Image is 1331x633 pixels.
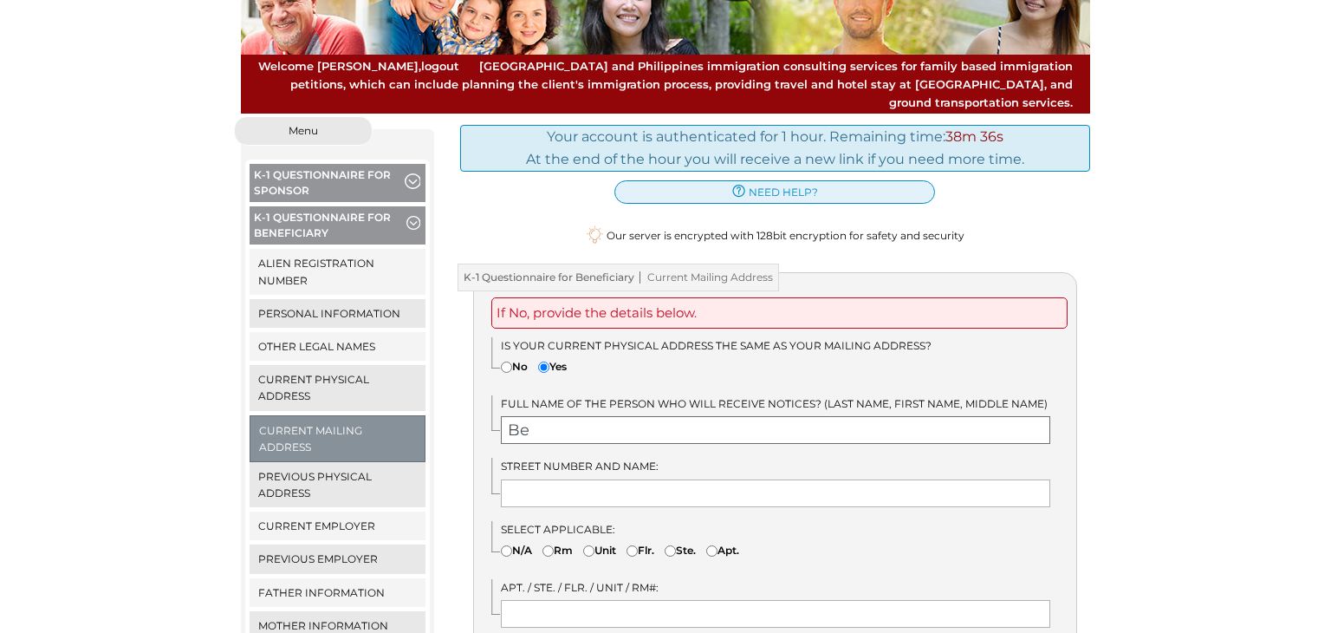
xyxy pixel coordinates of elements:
[538,358,567,375] label: Yes
[607,227,964,244] span: Our server is encrypted with 128bit encryption for safety and security
[250,299,425,328] a: Personal Information
[501,358,528,375] label: No
[250,206,425,249] button: K-1 Questionnaire for Beneficiary
[501,542,532,558] label: N/A
[501,460,659,473] span: Street Number and Name:
[501,523,615,536] span: Select Applicable:
[458,264,779,291] h3: K-1 Questionnaire for Beneficiary
[614,180,935,204] a: need help?
[501,581,659,594] span: Apt. / Ste. / Flr. / Unit / Rm#:
[583,542,616,558] label: Unit
[460,125,1091,171] div: Your account is authenticated for 1 hour. Remaining time: At the end of the hour you will receive...
[250,416,425,461] a: Current Mailing Address
[250,462,425,507] a: Previous Physical Address
[583,545,594,557] input: Unit
[250,545,425,573] a: Previous Employer
[634,271,773,284] span: Current Mailing Address
[250,164,425,206] button: K-1 Questionnaire for Sponsor
[706,542,739,558] label: Apt.
[250,578,425,607] a: Father Information
[491,297,1068,329] div: If No, provide the details below.
[501,362,512,373] input: No
[501,397,1048,410] span: Full name of the person who will receive notices? (Last Name, First Name, Middle Name)
[421,59,459,73] a: logout
[706,545,717,557] input: Apt.
[627,542,654,558] label: Flr.
[250,332,425,361] a: Other Legal Names
[749,184,818,200] span: need help?
[501,545,512,557] input: N/A
[665,542,696,558] label: Ste.
[258,57,1073,111] span: [GEOGRAPHIC_DATA] and Philippines immigration consulting services for family based immigration pe...
[250,249,425,294] a: Alien Registration Number
[289,126,318,136] span: Menu
[542,542,573,558] label: Rm
[665,545,676,557] input: Ste.
[501,339,932,352] span: Is your current physical address the same as your mailing address?
[542,545,554,557] input: Rm
[945,128,1003,145] span: 38m 36s
[538,362,549,373] input: Yes
[250,365,425,410] a: Current Physical Address
[250,512,425,540] a: Current Employer
[627,545,638,557] input: Flr.
[234,116,373,146] button: Menu
[258,57,459,75] span: Welcome [PERSON_NAME],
